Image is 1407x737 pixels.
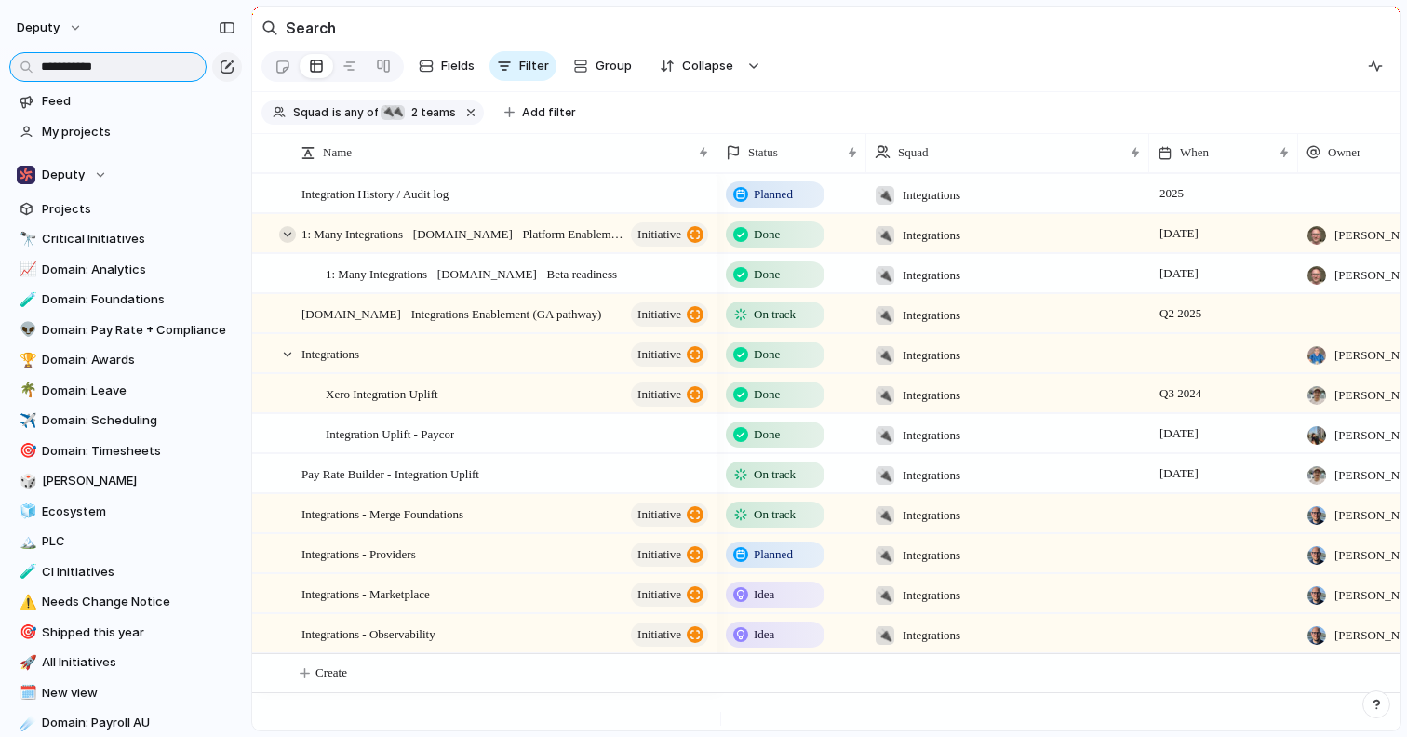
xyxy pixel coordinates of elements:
[631,623,708,647] button: initiative
[9,316,242,344] div: 👽Domain: Pay Rate + Compliance
[42,92,235,111] span: Feed
[903,586,960,605] span: Integrations
[20,531,33,553] div: 🏔️
[9,709,242,737] div: ☄️Domain: Payroll AU
[20,592,33,613] div: ⚠️
[903,266,960,285] span: Integrations
[1155,382,1206,405] span: Q3 2024
[876,226,894,245] div: 🔌
[564,51,641,81] button: Group
[20,259,33,280] div: 📈
[903,626,960,645] span: Integrations
[876,266,894,285] div: 🔌
[1155,422,1203,445] span: [DATE]
[631,502,708,527] button: initiative
[17,411,35,430] button: ✈️
[754,265,780,284] span: Done
[876,306,894,325] div: 🔌
[9,528,242,556] a: 🏔️PLC
[380,102,460,123] button: 🔌🔌2 teams
[876,546,894,565] div: 🔌
[1155,462,1203,485] span: [DATE]
[301,342,359,364] span: Integrations
[637,342,681,368] span: initiative
[876,386,894,405] div: 🔌
[876,346,894,365] div: 🔌
[754,465,796,484] span: On track
[9,588,242,616] div: ⚠️Needs Change Notice
[903,346,960,365] span: Integrations
[42,623,235,642] span: Shipped this year
[17,442,35,461] button: 🎯
[406,105,421,119] span: 2
[20,380,33,401] div: 🌴
[9,498,242,526] div: 🧊Ecosystem
[9,256,242,284] a: 📈Domain: Analytics
[20,471,33,492] div: 🎲
[8,13,92,43] button: deputy
[637,301,681,328] span: initiative
[876,626,894,645] div: 🔌
[42,684,235,703] span: New view
[903,306,960,325] span: Integrations
[301,302,601,324] span: [DOMAIN_NAME] - Integrations Enablement (GA pathway)
[17,261,35,279] button: 📈
[9,407,242,435] a: ✈️Domain: Scheduling
[876,506,894,525] div: 🔌
[17,472,35,490] button: 🎲
[42,321,235,340] span: Domain: Pay Rate + Compliance
[631,382,708,407] button: initiative
[42,472,235,490] span: [PERSON_NAME]
[326,262,617,284] span: 1: Many Integrations - [DOMAIN_NAME] - Beta readiness
[42,532,235,551] span: PLC
[20,501,33,522] div: 🧊
[20,682,33,703] div: 🗓️
[9,467,242,495] a: 🎲[PERSON_NAME]
[17,623,35,642] button: 🎯
[42,261,235,279] span: Domain: Analytics
[9,286,242,314] a: 🧪Domain: Foundations
[522,104,576,121] span: Add filter
[9,558,242,586] a: 🧪CI Initiatives
[754,385,780,404] span: Done
[754,585,774,604] span: Idea
[9,679,242,707] a: 🗓️New view
[9,619,242,647] div: 🎯Shipped this year
[42,351,235,369] span: Domain: Awards
[20,440,33,462] div: 🎯
[17,532,35,551] button: 🏔️
[20,350,33,371] div: 🏆
[903,226,960,245] span: Integrations
[42,123,235,141] span: My projects
[42,411,235,430] span: Domain: Scheduling
[20,319,33,341] div: 👽
[631,543,708,567] button: initiative
[301,182,449,204] span: Integration History / Audit log
[754,225,780,244] span: Done
[301,222,625,244] span: 1: Many Integrations - [DOMAIN_NAME] - Platform Enablement
[20,622,33,643] div: 🎯
[754,425,780,444] span: Done
[1155,262,1203,285] span: [DATE]
[754,305,796,324] span: On track
[9,346,242,374] a: 🏆Domain: Awards
[876,426,894,445] div: 🔌
[9,87,242,115] a: Feed
[9,195,242,223] a: Projects
[903,426,960,445] span: Integrations
[42,166,85,184] span: Deputy
[381,105,395,120] div: 🔌
[519,57,549,75] span: Filter
[1328,143,1360,162] span: Owner
[411,51,482,81] button: Fields
[301,502,463,524] span: Integrations - Merge Foundations
[876,186,894,205] div: 🔌
[293,104,328,121] span: Squad
[631,222,708,247] button: initiative
[342,104,378,121] span: any of
[637,382,681,408] span: initiative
